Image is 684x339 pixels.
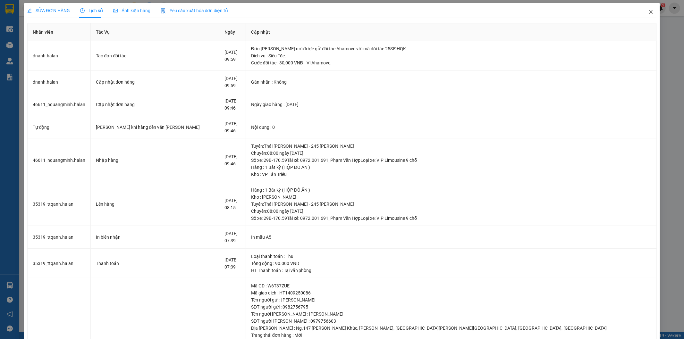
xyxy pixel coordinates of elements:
div: [DATE] 09:46 [224,120,241,134]
div: [DATE] 08:15 [224,197,241,211]
td: dnanh.halan [28,41,91,71]
div: [DATE] 07:39 [224,230,241,244]
td: 35319_ttqanh.halan [28,226,91,249]
div: Tổng cộng : 90.000 VND [251,260,651,267]
div: Tạo đơn đối tác [96,52,214,59]
th: Nhân viên [28,23,91,41]
div: Kho : VP Tân Triều [251,171,651,178]
li: 271 - [PERSON_NAME] Tự [PERSON_NAME][GEOGRAPHIC_DATA] - [GEOGRAPHIC_DATA][PERSON_NAME] [60,16,268,32]
img: logo.jpg [8,8,56,40]
div: Địa [PERSON_NAME] : Ng.147 [PERSON_NAME] Khúc, [PERSON_NAME], [GEOGRAPHIC_DATA][PERSON_NAME][GEOG... [251,325,651,332]
div: Dịch vụ : Siêu Tốc. [251,52,651,59]
div: [DATE] 09:59 [224,49,241,63]
div: Thanh toán [96,260,214,267]
div: Mã giao dịch : HT1409250086 [251,289,651,296]
div: Tuyến : Thái [PERSON_NAME] - 245 [PERSON_NAME] Chuyến: 08:00 ngày [DATE] Số xe: 29B-170.59 Tài xế... [251,201,651,222]
div: Ngày giao hàng : [DATE] [251,101,651,108]
th: Ngày [219,23,246,41]
div: SĐT người gửi : 0982756795 [251,303,651,310]
div: Tuyến : Thái [PERSON_NAME] - 245 [PERSON_NAME] Chuyến: 08:00 ngày [DATE] Số xe: 29B-170.59 Tài xế... [251,143,651,164]
b: GỬI : VP [PERSON_NAME] [8,46,112,57]
div: Nội dung : 0 [251,124,651,131]
div: In biên nhận [96,234,214,241]
div: [DATE] 09:46 [224,153,241,167]
div: Mã GD : W6T37ZUE [251,282,651,289]
span: Ảnh kiện hàng [113,8,150,13]
div: HT Thanh toán : Tại văn phòng [251,267,651,274]
span: edit [27,8,32,13]
div: Nhập hàng [96,157,214,164]
div: Lên hàng [96,201,214,208]
div: Cước đối tác : 30,000 VNĐ - Ví Ahamove. [251,59,651,66]
th: Cập nhật [246,23,657,41]
div: SĐT người [PERSON_NAME] : 0979756603 [251,318,651,325]
div: [DATE] 07:39 [224,256,241,270]
span: Yêu cầu xuất hóa đơn điện tử [161,8,228,13]
td: 35319_ttqanh.halan [28,182,91,226]
div: Hàng : 1 Bất kỳ (HỘP ĐỒ ĂN ) [251,186,651,194]
div: Kho : [PERSON_NAME] [251,194,651,201]
div: [DATE] 09:46 [224,97,241,112]
td: dnanh.halan [28,71,91,94]
div: [PERSON_NAME] khi hàng đến văn [PERSON_NAME] [96,124,214,131]
span: clock-circle [80,8,85,13]
div: Cập nhật đơn hàng [96,79,214,86]
div: Gán nhãn : Không [251,79,651,86]
div: Tên người gửi : [PERSON_NAME] [251,296,651,303]
div: Đơn [PERSON_NAME] nơi được gửi đối tác Ahamove với mã đối tác 25SI9HQK. [251,45,651,52]
div: [DATE] 09:59 [224,75,241,89]
div: Trạng thái đơn hàng : Mới [251,332,651,339]
td: 46611_nquangminh.halan [28,93,91,116]
td: 35319_ttqanh.halan [28,249,91,278]
th: Tác Vụ [91,23,219,41]
span: Lịch sử [80,8,103,13]
button: Close [642,3,660,21]
div: Loại thanh toán : Thu [251,253,651,260]
div: Hàng : 1 Bất kỳ (HỘP ĐỒ ĂN ) [251,164,651,171]
span: picture [113,8,118,13]
div: In mẫu A5 [251,234,651,241]
td: 46611_nquangminh.halan [28,138,91,182]
span: close [648,9,654,14]
div: Cập nhật đơn hàng [96,101,214,108]
img: icon [161,8,166,13]
td: Tự động [28,116,91,139]
div: Tên người [PERSON_NAME] : [PERSON_NAME] [251,310,651,318]
span: SỬA ĐƠN HÀNG [27,8,70,13]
